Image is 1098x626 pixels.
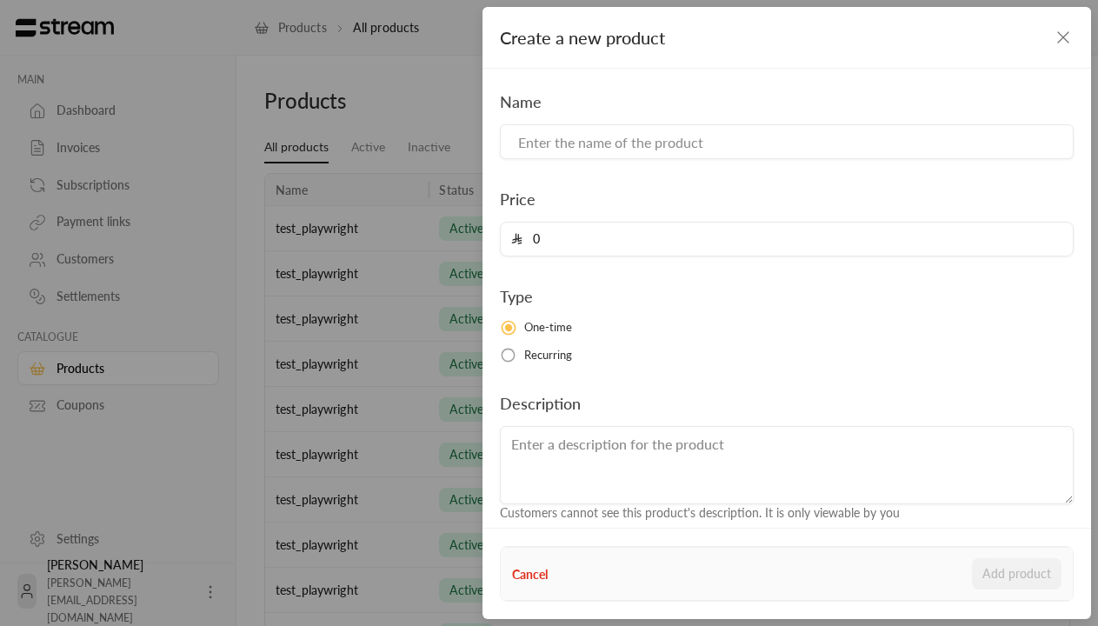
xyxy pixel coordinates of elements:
span: Customers cannot see this product's description. It is only viewable by you [500,505,900,520]
label: Price [500,187,536,211]
span: Recurring [524,347,573,364]
label: Name [500,90,542,114]
input: Enter the price for the product [522,223,1062,256]
input: Enter the name of the product [500,124,1074,159]
label: Type [500,284,533,309]
span: Create a new product [500,27,665,48]
span: One-time [524,319,573,336]
button: Cancel [512,565,548,583]
label: Description [500,391,581,416]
